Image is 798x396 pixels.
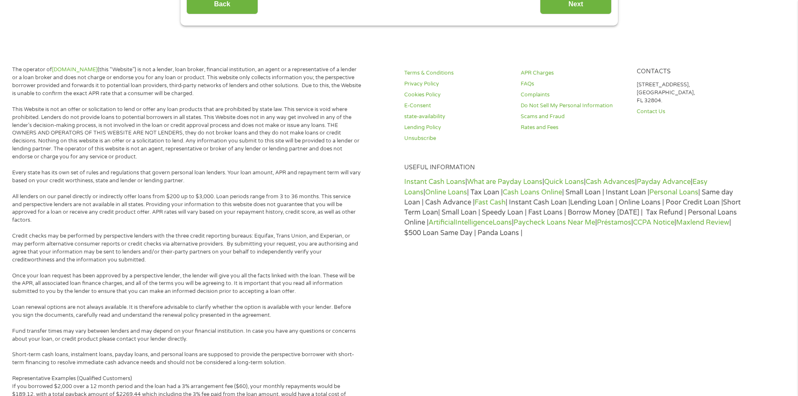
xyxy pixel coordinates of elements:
[597,218,631,227] a: Préstamos
[467,178,542,186] a: What are Payday Loans
[637,81,743,105] p: [STREET_ADDRESS], [GEOGRAPHIC_DATA], FL 32804.
[475,198,506,207] a: Fast Cash
[429,218,455,227] a: Artificial
[633,218,674,227] a: CCPA Notice
[404,135,511,142] a: Unsubscribe
[12,232,362,264] p: Credit checks may be performed by perspective lenders with the three credit reporting bureaus: Eq...
[404,178,465,186] a: Instant Cash Loans
[404,102,511,110] a: E-Consent
[637,178,691,186] a: Payday Advance
[404,80,511,88] a: Privacy Policy
[514,218,595,227] a: Paycheck Loans Near Me
[12,169,362,185] p: Every state has its own set of rules and regulations that govern personal loan lenders. Your loan...
[676,218,729,227] a: Maxlend Review
[12,272,362,296] p: Once your loan request has been approved by a perspective lender, the lender will give you all th...
[12,66,362,98] p: The operator of (this “Website”) is not a lender, loan broker, financial institution, an agent or...
[404,69,511,77] a: Terms & Conditions
[12,303,362,319] p: Loan renewal options are not always available. It is therefore advisable to clarify whether the o...
[521,124,627,132] a: Rates and Fees
[544,178,584,186] a: Quick Loans
[12,327,362,343] p: Fund transfer times may vary between lenders and may depend on your financial institution. In cas...
[586,178,635,186] a: Cash Advances
[404,178,708,196] a: Easy Loans
[521,80,627,88] a: FAQs
[425,188,467,197] a: Online Loans
[493,218,512,227] a: Loans
[521,102,627,110] a: Do Not Sell My Personal Information
[521,113,627,121] a: Scams and Fraud
[503,188,562,197] a: Cash Loans Online
[404,124,511,132] a: Lending Policy
[12,351,362,367] p: Short-term cash loans, instalment loans, payday loans, and personal loans are supposed to provide...
[637,108,743,116] a: Contact Us
[521,69,627,77] a: APR Charges
[521,91,627,99] a: Complaints
[637,68,743,76] h4: Contacts
[404,177,743,238] p: | | | | | | | Tax Loan | | Small Loan | Instant Loan | | Same day Loan | Cash Advance | | Instant...
[12,193,362,225] p: All lenders on our panel directly or indirectly offer loans from $200 up to $3,000. Loan periods ...
[404,113,511,121] a: state-availability
[455,218,493,227] a: Intelligence
[404,164,743,172] h4: Useful Information
[52,66,98,73] a: [DOMAIN_NAME]
[649,188,698,197] a: Personal Loans
[12,106,362,161] p: This Website is not an offer or solicitation to lend or offer any loan products that are prohibit...
[404,91,511,99] a: Cookies Policy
